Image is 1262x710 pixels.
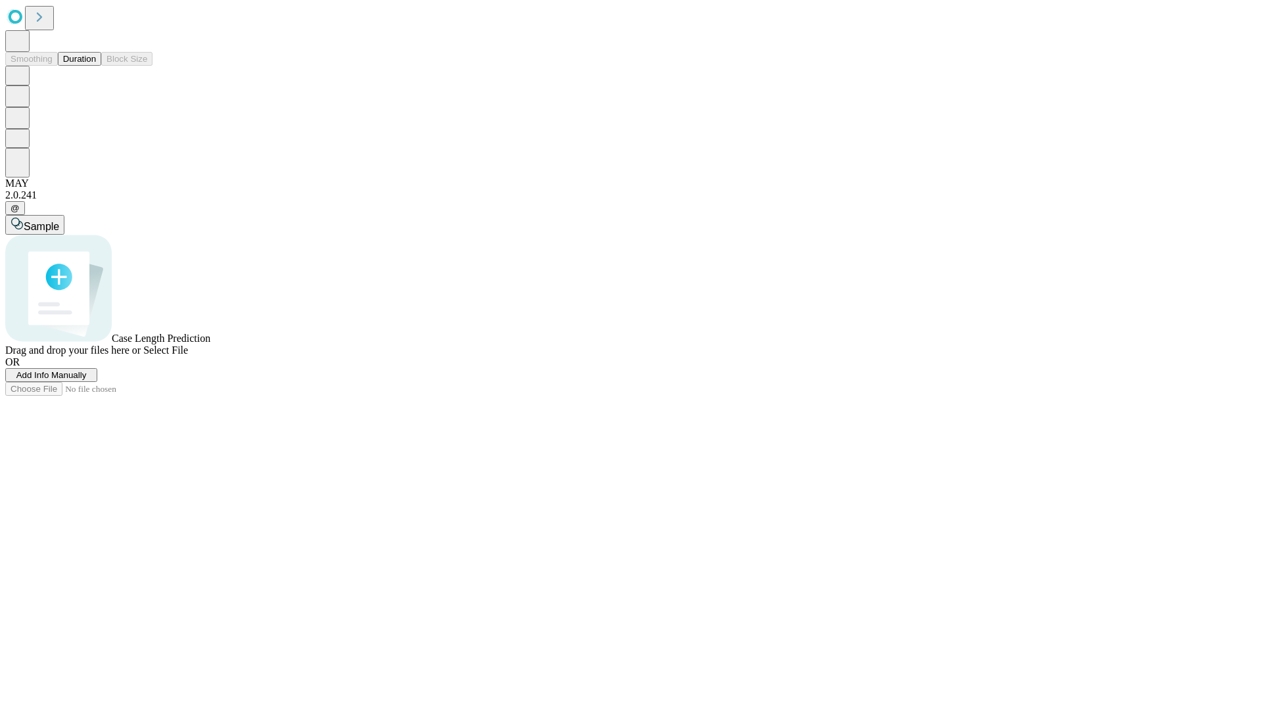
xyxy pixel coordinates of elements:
[5,189,1257,201] div: 2.0.241
[5,356,20,367] span: OR
[5,52,58,66] button: Smoothing
[5,201,25,215] button: @
[5,215,64,235] button: Sample
[101,52,152,66] button: Block Size
[16,370,87,380] span: Add Info Manually
[58,52,101,66] button: Duration
[11,203,20,213] span: @
[5,344,141,356] span: Drag and drop your files here or
[112,333,210,344] span: Case Length Prediction
[24,221,59,232] span: Sample
[5,368,97,382] button: Add Info Manually
[143,344,188,356] span: Select File
[5,177,1257,189] div: MAY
